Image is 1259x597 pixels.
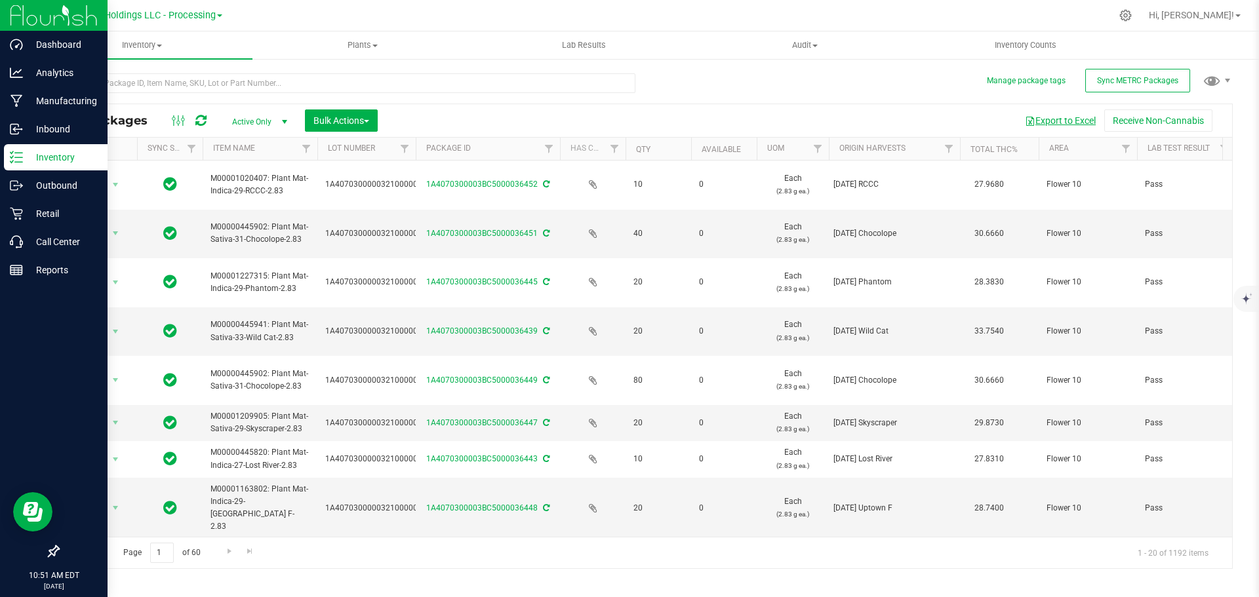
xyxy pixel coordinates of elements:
span: Flower 10 [1047,276,1129,288]
span: 1A4070300000321000000864 [325,453,436,465]
span: 20 [633,502,683,514]
span: select [108,224,124,242]
div: Manage settings [1117,9,1134,22]
p: Retail [23,206,102,221]
span: 27.8310 [968,450,1010,469]
a: Filter [181,138,203,160]
span: Audit [695,39,915,51]
p: (2.83 g ea.) [765,423,821,435]
span: 0 [699,227,749,240]
div: [DATE] Phantom [833,276,956,288]
span: 40 [633,227,683,240]
a: Go to the last page [241,543,260,560]
p: (2.83 g ea.) [765,380,821,393]
span: M00000445820: Plant Mat-Indica-27-Lost River-2.83 [210,446,310,471]
a: 1A4070300003BC5000036449 [426,376,538,385]
p: Reports [23,262,102,278]
inline-svg: Dashboard [10,38,23,51]
inline-svg: Analytics [10,66,23,79]
span: 27.9680 [968,175,1010,194]
span: select [108,371,124,389]
a: Filter [1115,138,1137,160]
span: Pass [1145,502,1228,514]
inline-svg: Retail [10,207,23,220]
span: 0 [699,417,749,429]
span: select [108,450,124,469]
span: Pass [1145,417,1228,429]
span: Lab Results [544,39,624,51]
span: 0 [699,453,749,465]
span: Each [765,410,821,435]
span: M00001227315: Plant Mat-Indica-29-Phantom-2.83 [210,270,310,295]
div: [DATE] Chocolope [833,374,956,387]
span: Each [765,270,821,295]
inline-svg: Outbound [10,179,23,192]
span: Each [765,318,821,343]
a: Filter [938,138,960,160]
button: Manage package tags [987,75,1066,87]
button: Export to Excel [1016,109,1104,132]
span: M00000445902: Plant Mat-Sativa-31-Chocolope-2.83 [210,368,310,393]
span: Flower 10 [1047,417,1129,429]
span: Flower 10 [1047,325,1129,337]
span: 0 [699,502,749,514]
a: Lab Results [473,31,694,59]
p: 10:51 AM EDT [6,569,102,581]
span: Flower 10 [1047,502,1129,514]
span: Pass [1145,453,1228,465]
span: 20 [633,417,683,429]
a: 1A4070300003BC5000036451 [426,229,538,238]
span: Flower 10 [1047,178,1129,191]
a: Inventory Counts [915,31,1136,59]
div: [DATE] Skyscraper [833,417,956,429]
span: In Sync [163,322,177,340]
span: 28.3830 [968,273,1010,292]
span: Each [765,368,821,393]
span: Sync from Compliance System [541,503,550,512]
span: 1A4070300000321000000828 [325,178,436,191]
a: Lab Test Result [1148,144,1210,153]
span: Bulk Actions [313,115,369,126]
span: Pass [1145,178,1228,191]
span: 30.6660 [968,371,1010,390]
span: 0 [699,325,749,337]
span: Each [765,446,821,471]
span: Sync from Compliance System [541,418,550,427]
button: Bulk Actions [305,109,378,132]
span: In Sync [163,414,177,432]
a: Lot Number [328,144,375,153]
p: Analytics [23,65,102,81]
span: Sync from Compliance System [541,229,550,238]
button: Sync METRC Packages [1085,69,1190,92]
span: Pass [1145,227,1228,240]
span: Sync METRC Packages [1097,76,1178,85]
a: Origin Harvests [839,144,906,153]
span: Flower 10 [1047,227,1129,240]
span: In Sync [163,371,177,389]
span: Sync from Compliance System [541,180,550,189]
span: 1 - 20 of 1192 items [1127,543,1219,562]
span: 20 [633,325,683,337]
span: M00000445902: Plant Mat-Sativa-31-Chocolope-2.83 [210,221,310,246]
a: Total THC% [970,145,1018,154]
p: Inventory [23,149,102,165]
p: (2.83 g ea.) [765,332,821,344]
a: Inventory [31,31,252,59]
span: Sync from Compliance System [541,277,550,286]
span: select [108,322,124,341]
a: Audit [694,31,915,59]
a: 1A4070300003BC5000036439 [426,326,538,336]
span: Pass [1145,374,1228,387]
span: In Sync [163,175,177,193]
a: Go to the next page [220,543,239,560]
span: In Sync [163,273,177,291]
span: In Sync [163,450,177,468]
p: (2.83 g ea.) [765,282,821,295]
inline-svg: Inventory [10,151,23,164]
p: Manufacturing [23,93,102,109]
input: 1 [150,543,174,563]
span: 0 [699,276,749,288]
span: Inventory [31,39,252,51]
th: Has COA [560,138,626,161]
span: 1A4070300000321000000182 [325,374,436,387]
